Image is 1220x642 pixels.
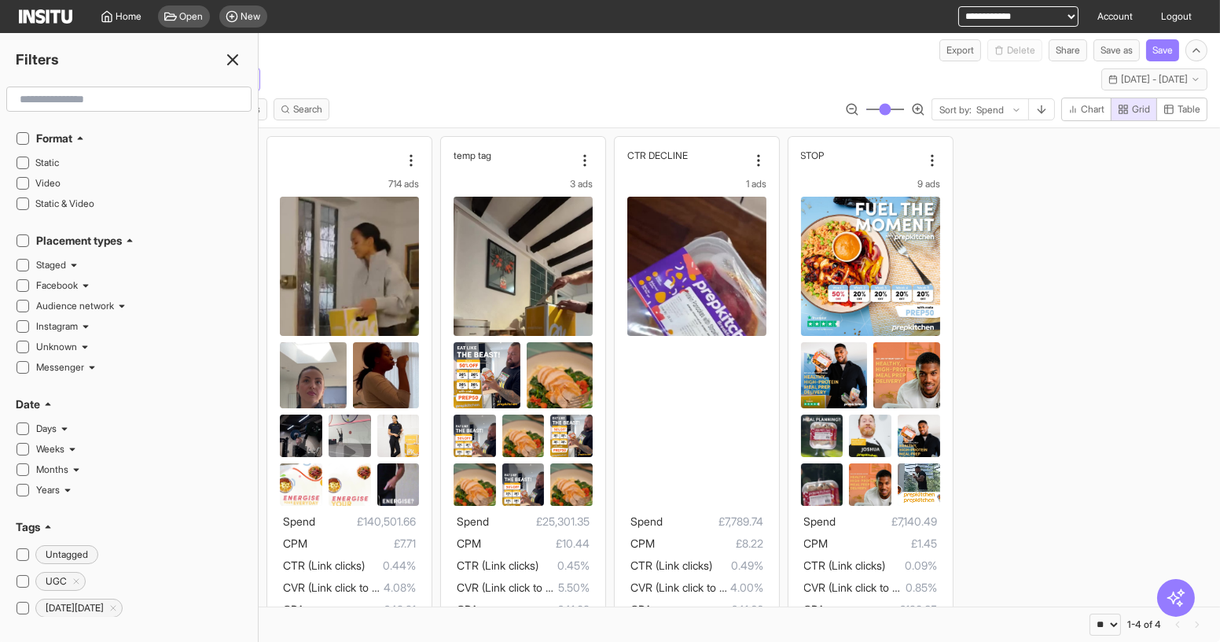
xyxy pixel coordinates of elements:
[16,397,40,412] h2: Date
[627,178,766,190] div: 1 ads
[1111,98,1157,121] button: Grid
[836,512,937,531] span: £7,140.49
[1156,98,1207,121] button: Table
[987,39,1042,61] button: Delete
[365,556,416,575] span: 0.44%
[180,10,204,23] span: Open
[36,341,77,353] span: Unknown
[454,149,574,161] div: temp tag
[72,577,81,586] svg: Delete tag icon
[663,512,763,531] span: £7,789.74
[804,537,829,550] span: CPM
[384,578,416,597] span: 4.08%
[712,556,763,575] span: 0.49%
[36,233,122,249] h2: Placement types
[1061,98,1112,121] button: Chart
[801,149,825,161] h2: STOP
[36,279,78,292] span: Facebook
[457,537,481,550] span: CPM
[906,578,937,597] span: 0.85%
[274,98,329,120] button: Search
[627,149,688,161] h2: CTR DECLINE
[16,49,59,71] h2: Filters
[36,320,78,333] span: Instagram
[36,131,72,146] h2: Format
[825,600,937,619] span: £198.35
[241,10,261,23] span: New
[35,197,238,210] span: Static & Video
[1178,103,1200,116] span: Table
[454,149,491,161] h2: temp tag
[35,572,86,591] div: Delete tag
[478,600,590,619] span: £41.82
[801,149,921,161] div: STOP
[280,178,419,190] div: 714 ads
[829,534,937,553] span: £1.45
[304,600,416,619] span: £42.91
[283,559,365,572] span: CTR (Link clicks)
[627,149,748,161] div: CTR DECLINE
[36,443,64,456] span: Weeks
[283,603,304,616] span: CPA
[46,548,88,561] h2: Untagged
[987,39,1042,61] span: You cannot delete a preset report.
[35,177,238,190] span: Video
[283,515,315,528] span: Spend
[36,300,114,312] span: Audience network
[630,537,655,550] span: CPM
[108,603,118,613] svg: Delete tag icon
[1127,618,1161,631] div: 1-4 of 4
[801,178,940,190] div: 9 ads
[293,103,322,116] span: Search
[630,581,768,594] span: CVR (Link click to purchase)
[804,603,825,616] span: CPA
[886,556,937,575] span: 0.09%
[538,556,590,575] span: 0.45%
[36,463,68,476] span: Months
[630,603,652,616] span: CPA
[1146,39,1179,61] button: Save
[457,603,478,616] span: CPA
[35,545,98,564] div: Delete tag
[307,534,416,553] span: £7.71
[730,578,763,597] span: 4.00%
[283,537,307,550] span: CPM
[804,515,836,528] span: Spend
[1049,39,1087,61] button: Share
[1132,103,1150,116] span: Grid
[630,515,663,528] span: Spend
[35,157,238,169] span: Static
[46,575,67,588] h2: UGC
[457,559,538,572] span: CTR (Link clicks)
[939,39,981,61] button: Export
[655,534,763,553] span: £8.22
[116,10,142,23] span: Home
[558,578,590,597] span: 5.50%
[804,559,886,572] span: CTR (Link clicks)
[1081,103,1104,116] span: Chart
[804,581,942,594] span: CVR (Link click to purchase)
[457,581,594,594] span: CVR (Link click to purchase)
[630,559,712,572] span: CTR (Link clicks)
[283,581,421,594] span: CVR (Link click to purchase)
[36,259,66,271] span: Staged
[652,600,763,619] span: £41.66
[36,361,84,374] span: Messenger
[481,534,590,553] span: £10.44
[16,519,40,535] h2: Tags
[1093,39,1140,61] button: Save as
[1101,68,1207,90] button: [DATE] - [DATE]
[939,104,972,116] span: Sort by:
[315,512,416,531] span: £140,501.66
[36,484,60,496] span: Years
[454,178,593,190] div: 3 ads
[489,512,590,531] span: £25,301.35
[457,515,489,528] span: Spend
[46,602,104,614] h2: [DATE][DATE]
[19,9,72,24] img: Logo
[1121,73,1188,86] span: [DATE] - [DATE]
[36,422,57,435] span: Days
[35,599,123,618] div: Delete tag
